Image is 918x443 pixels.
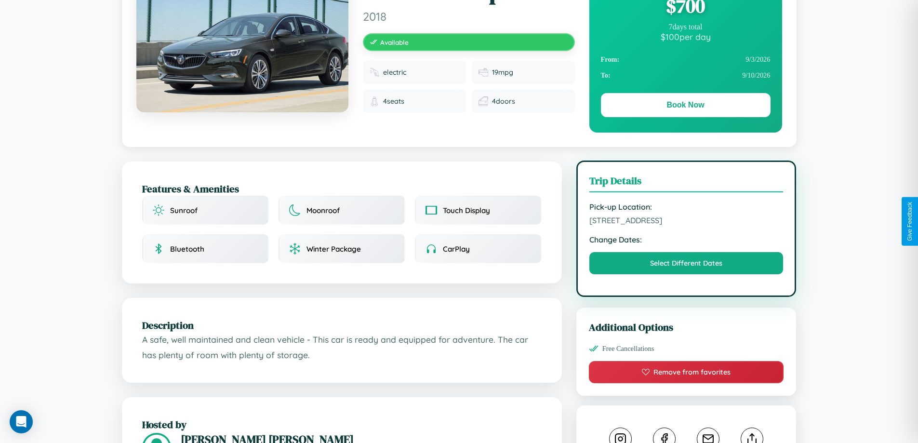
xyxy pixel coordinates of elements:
[306,244,361,254] span: Winter Package
[492,68,513,77] span: 19 mpg
[363,9,575,24] span: 2018
[370,67,379,77] img: Fuel type
[589,252,784,274] button: Select Different Dates
[170,206,198,215] span: Sunroof
[142,417,542,431] h2: Hosted by
[589,361,784,383] button: Remove from favorites
[601,52,771,67] div: 9 / 3 / 2026
[170,244,204,254] span: Bluetooth
[479,67,488,77] img: Fuel efficiency
[306,206,340,215] span: Moonroof
[370,96,379,106] img: Seats
[142,182,542,196] h2: Features & Amenities
[380,38,409,46] span: Available
[142,318,542,332] h2: Description
[142,332,542,362] p: A safe, well maintained and clean vehicle - This car is ready and equipped for adventure. The car...
[589,235,784,244] strong: Change Dates:
[601,31,771,42] div: $ 100 per day
[906,202,913,241] div: Give Feedback
[589,202,784,212] strong: Pick-up Location:
[601,67,771,83] div: 9 / 10 / 2026
[601,23,771,31] div: 7 days total
[601,55,620,64] strong: From:
[443,244,470,254] span: CarPlay
[492,97,515,106] span: 4 doors
[589,174,784,192] h3: Trip Details
[10,410,33,433] div: Open Intercom Messenger
[601,71,611,80] strong: To:
[601,93,771,117] button: Book Now
[589,320,784,334] h3: Additional Options
[443,206,490,215] span: Touch Display
[383,97,404,106] span: 4 seats
[589,215,784,225] span: [STREET_ADDRESS]
[383,68,406,77] span: electric
[479,96,488,106] img: Doors
[602,345,654,353] span: Free Cancellations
